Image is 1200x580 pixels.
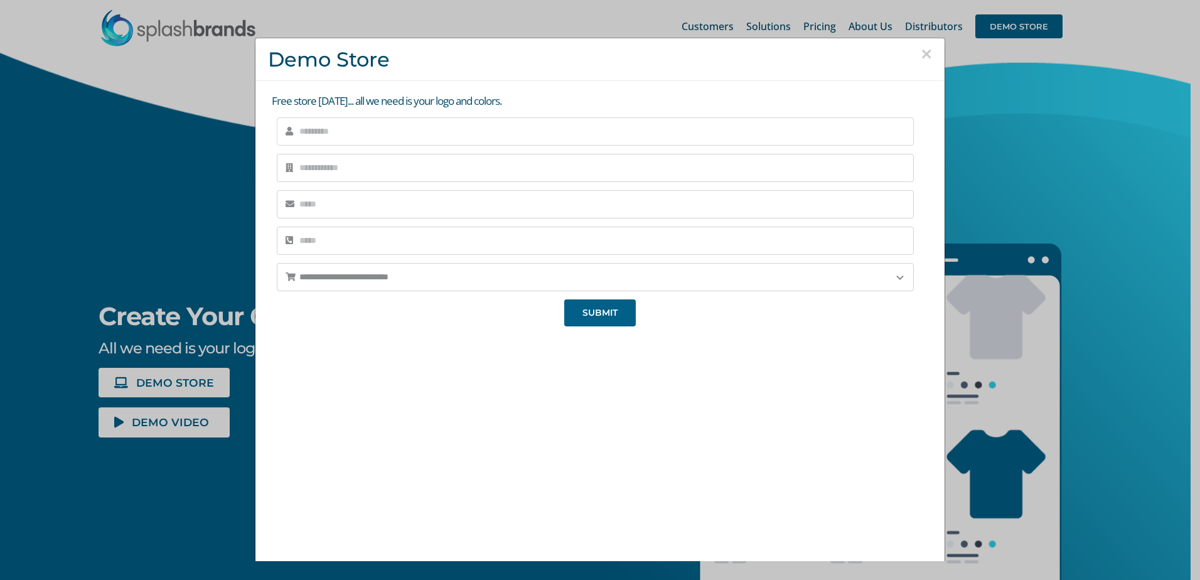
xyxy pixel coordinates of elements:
[921,45,932,63] button: Close
[582,308,618,318] span: SUBMIT
[394,336,806,568] iframe: SplashBrands Demo Store Overview
[272,94,932,109] p: Free store [DATE]... all we need is your logo and colors.
[268,48,932,71] h3: Demo Store
[564,299,636,326] button: SUBMIT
